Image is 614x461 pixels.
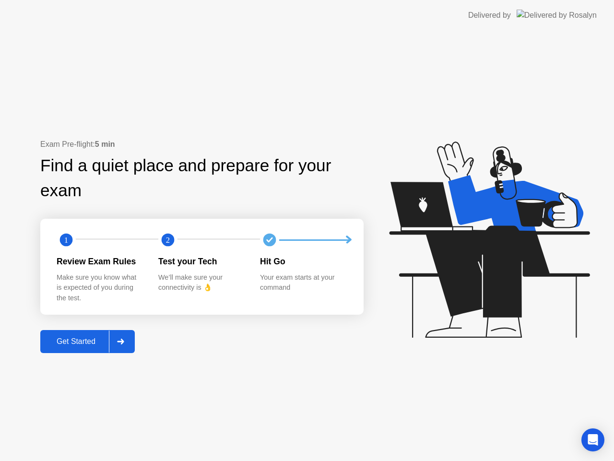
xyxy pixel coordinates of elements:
[158,255,245,268] div: Test your Tech
[64,236,68,245] text: 1
[260,272,346,293] div: Your exam starts at your command
[43,337,109,346] div: Get Started
[166,236,170,245] text: 2
[468,10,511,21] div: Delivered by
[40,139,364,150] div: Exam Pre-flight:
[40,330,135,353] button: Get Started
[581,428,604,451] div: Open Intercom Messenger
[260,255,346,268] div: Hit Go
[40,153,364,204] div: Find a quiet place and prepare for your exam
[517,10,597,21] img: Delivered by Rosalyn
[57,255,143,268] div: Review Exam Rules
[158,272,245,293] div: We’ll make sure your connectivity is 👌
[95,140,115,148] b: 5 min
[57,272,143,304] div: Make sure you know what is expected of you during the test.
